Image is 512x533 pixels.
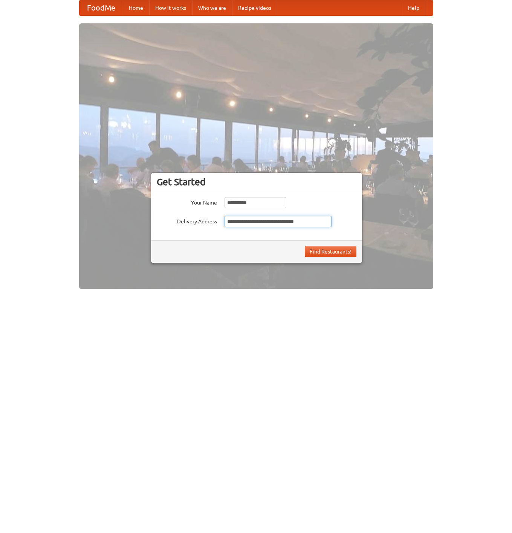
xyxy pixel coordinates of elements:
a: Recipe videos [232,0,277,15]
a: FoodMe [79,0,123,15]
a: How it works [149,0,192,15]
h3: Get Started [157,176,356,188]
label: Delivery Address [157,216,217,225]
a: Help [402,0,425,15]
a: Home [123,0,149,15]
button: Find Restaurants! [305,246,356,257]
label: Your Name [157,197,217,206]
a: Who we are [192,0,232,15]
